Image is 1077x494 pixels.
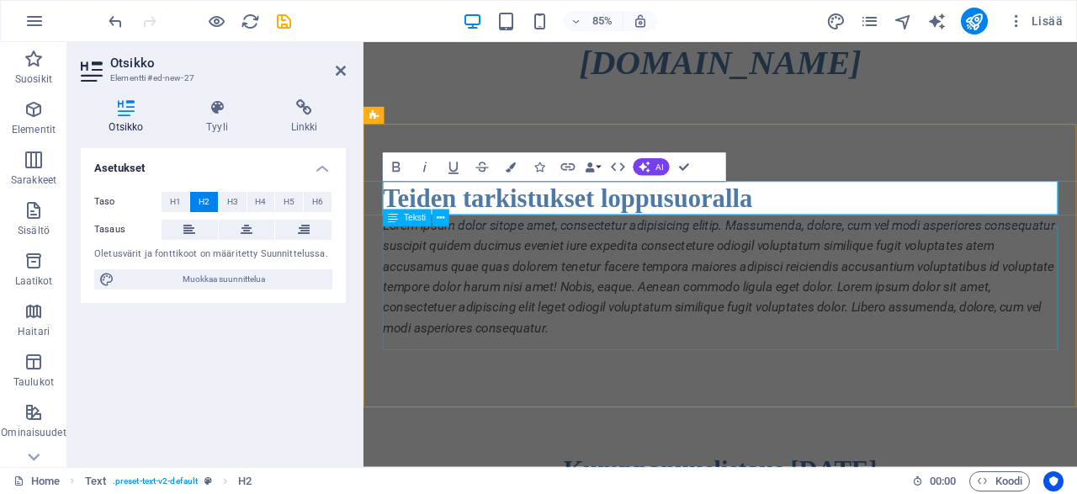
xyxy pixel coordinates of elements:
button: reload [240,11,260,31]
button: Strikethrough [469,153,496,182]
button: pages [860,11,880,31]
i: Tekstigeneraattori [927,12,947,31]
button: H5 [275,192,303,212]
button: Underline (Ctrl+U) [440,153,467,182]
p: Ominaisuudet [1,426,66,439]
a: Napsauta peruuttaaksesi valinnan. Kaksoisnapsauta avataksesi Sivut [13,471,60,491]
i: Koon muuttuessa säädä zoomaustaso automaattisesti sopimaan valittuun laitteeseen. [633,13,648,29]
button: undo [105,11,125,31]
span: H1 [170,192,181,212]
h4: Asetukset [81,148,346,178]
button: publish [961,8,988,35]
span: H5 [284,192,294,212]
button: Italic (Ctrl+I) [411,153,438,182]
button: 85% [564,11,623,31]
button: H2 [190,192,218,212]
button: Data Bindings [583,153,603,182]
button: Koodi [969,471,1030,491]
span: H4 [255,192,266,212]
button: H1 [162,192,189,212]
button: Bold (Ctrl+B) [383,153,410,182]
h4: Tyyli [178,99,263,135]
h4: Otsikko [81,99,178,135]
h4: Linkki [263,99,346,135]
i: Sivut (Ctrl+Alt+S) [860,12,879,31]
h3: Elementti #ed-new-27 [110,71,312,86]
button: design [826,11,846,31]
span: H6 [312,192,323,212]
button: text_generator [927,11,947,31]
h2: Otsikko [110,56,346,71]
span: 00 00 [930,471,956,491]
button: H4 [247,192,275,212]
button: Icons [526,153,553,182]
button: Muokkaa suunnittelua [94,269,332,289]
span: . preset-text-v2-default [113,471,198,491]
button: Confirm (Ctrl+⏎) [671,153,698,182]
nav: breadcrumb [85,471,252,491]
span: Koodi [977,471,1022,491]
label: Tasaus [94,220,162,240]
h6: Istunnon aika [912,471,957,491]
i: Lataa sivu uudelleen [241,12,260,31]
button: save [273,11,294,31]
span: Lisää [1008,13,1063,29]
span: Muokkaa suunnittelua [119,269,327,289]
button: AI [633,159,669,176]
p: Sarakkeet [11,173,56,187]
button: Lisää [1001,8,1069,35]
span: Teksti [404,214,426,222]
i: Navigaattori [894,12,913,31]
button: HTML [604,153,631,182]
span: H2 [199,192,210,212]
p: Taulukot [13,375,54,389]
button: navigator [894,11,914,31]
i: Kumoa: Lisää elementti (Ctrl+Z) [106,12,125,31]
i: Tallenna (Ctrl+S) [274,12,294,31]
p: Laatikot [15,274,53,288]
h6: 85% [589,11,616,31]
h2: Teiden tarkistukset loppusuoralla [23,164,817,204]
p: Suosikit [15,72,52,86]
button: Usercentrics [1043,471,1064,491]
span: : [942,475,944,487]
i: Tämä elementti on mukautettava esiasetus [204,476,212,486]
button: H6 [304,192,332,212]
button: Colors [497,153,524,182]
span: Napsauta valitaksesi. Kaksoisnapsauta muokataksesi [238,471,252,491]
label: Taso [94,192,162,212]
button: H3 [219,192,247,212]
span: Napsauta valitaksesi. Kaksoisnapsauta muokataksesi [85,471,106,491]
span: H3 [227,192,238,212]
p: Haitari [18,325,50,338]
p: Sisältö [18,224,50,237]
i: Ulkoasu (Ctrl+Alt+Y) [826,12,846,31]
p: Elementit [12,123,56,136]
button: Napsauta tästä poistuaksesi esikatselutilasta ja jatkaaksesi muokkaamista [206,11,226,31]
span: AI [655,163,663,172]
i: Julkaise [964,12,984,31]
button: Link [554,153,581,182]
div: Oletusvärit ja fonttikoot on määritetty Suunnittelussa. [94,247,332,262]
